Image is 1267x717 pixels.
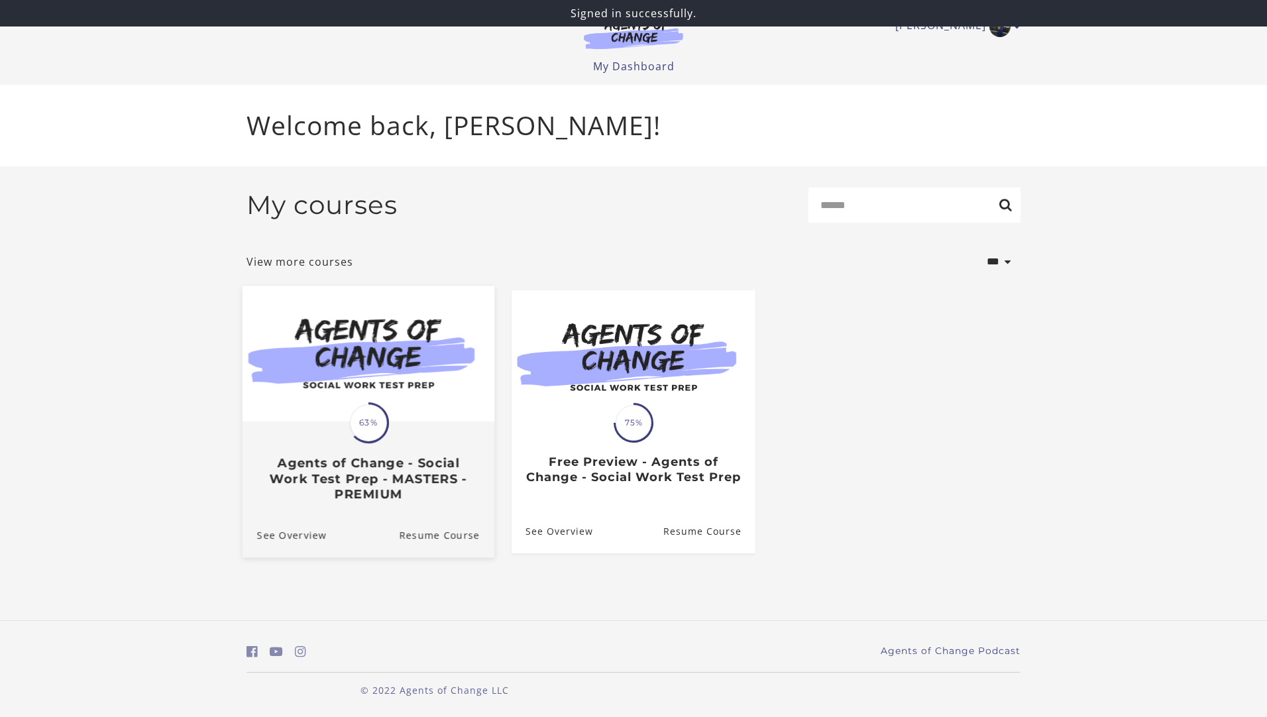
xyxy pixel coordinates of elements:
a: Toggle menu [895,16,1014,37]
a: Free Preview - Agents of Change - Social Work Test Prep: See Overview [512,510,593,553]
i: https://www.youtube.com/c/AgentsofChangeTestPrepbyMeaganMitchell (Open in a new window) [270,645,283,658]
p: Welcome back, [PERSON_NAME]! [247,106,1020,145]
i: https://www.facebook.com/groups/aswbtestprep (Open in a new window) [247,645,258,658]
img: Agents of Change Logo [570,19,697,49]
p: Signed in successfully. [5,5,1262,21]
a: Agents of Change - Social Work Test Prep - MASTERS - PREMIUM: Resume Course [399,512,494,557]
span: 75% [616,405,651,441]
a: Agents of Change Podcast [881,644,1020,658]
a: Agents of Change - Social Work Test Prep - MASTERS - PREMIUM: See Overview [243,512,327,557]
span: 63% [350,404,387,441]
p: © 2022 Agents of Change LLC [247,683,623,697]
a: My Dashboard [593,59,675,74]
h3: Free Preview - Agents of Change - Social Work Test Prep [525,455,741,484]
a: https://www.instagram.com/agentsofchangeprep/ (Open in a new window) [295,642,306,661]
a: View more courses [247,254,353,270]
h2: My courses [247,190,398,221]
i: https://www.instagram.com/agentsofchangeprep/ (Open in a new window) [295,645,306,658]
h3: Agents of Change - Social Work Test Prep - MASTERS - PREMIUM [257,455,480,502]
a: https://www.youtube.com/c/AgentsofChangeTestPrepbyMeaganMitchell (Open in a new window) [270,642,283,661]
a: https://www.facebook.com/groups/aswbtestprep (Open in a new window) [247,642,258,661]
a: Free Preview - Agents of Change - Social Work Test Prep: Resume Course [663,510,755,553]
